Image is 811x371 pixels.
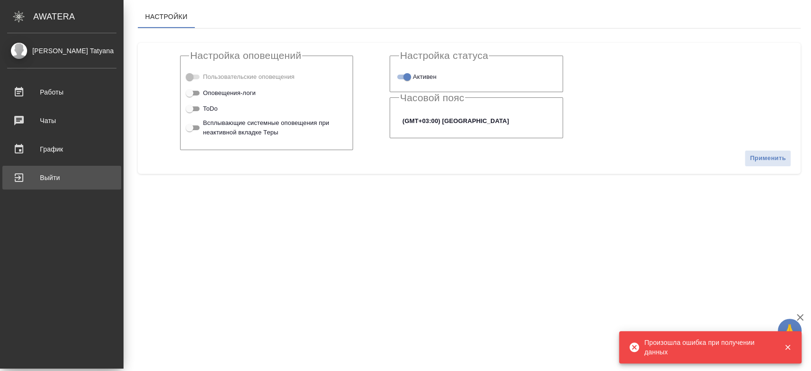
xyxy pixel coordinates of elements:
[189,50,302,61] legend: Настройка оповещений
[203,72,295,82] span: Пользовательские оповещения
[2,137,121,161] a: График
[203,88,256,98] span: Оповещения-логи
[413,72,437,82] span: Активен
[399,113,553,129] div: (GMT+03:00) [GEOGRAPHIC_DATA]
[189,118,343,137] div: Включи, чтобы в браузере приходили включенные оповещения даже, если у тебя закрыта вкладка с Терой
[2,166,121,190] a: Выйти
[744,150,791,167] button: Применить
[7,114,116,128] div: Чаты
[2,80,121,104] a: Работы
[33,7,124,26] div: AWATERA
[143,11,189,23] span: Настройки
[7,171,116,185] div: Выйти
[778,343,797,352] button: Закрыть
[750,153,786,164] span: Применить
[189,103,343,114] div: Включи, если хочешь чтобы ToDo высвечивались у тебя на экране в назначенный день
[203,118,336,137] span: Всплывающие системные оповещения при неактивной вкладке Теры
[189,86,343,98] div: Сообщения из чата о каких-либо изменениях
[189,71,343,83] div: Тэги
[399,50,489,61] legend: Настройка статуса
[399,92,465,104] legend: Часовой пояс
[203,104,218,114] span: ToDo
[778,319,801,342] button: 🙏
[782,321,798,341] span: 🙏
[7,85,116,99] div: Работы
[2,109,121,133] a: Чаты
[7,46,116,56] div: [PERSON_NAME] Tatyana
[644,338,770,357] div: Произошла ошибка при получении данных
[7,142,116,156] div: График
